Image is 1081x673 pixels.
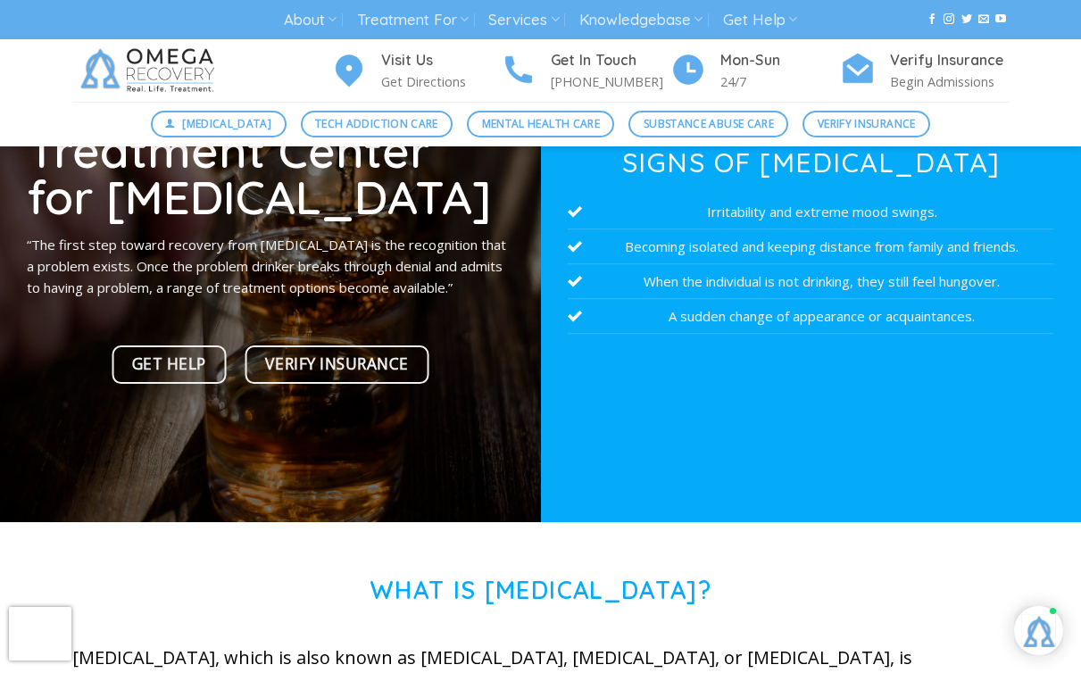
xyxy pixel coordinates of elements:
[488,4,559,37] a: Services
[27,234,513,298] p: “The first step toward recovery from [MEDICAL_DATA] is the recognition that a problem exists. Onc...
[331,49,501,93] a: Visit Us Get Directions
[467,111,614,137] a: Mental Health Care
[182,115,271,132] span: [MEDICAL_DATA]
[72,39,229,102] img: Omega Recovery
[568,264,1054,299] li: When the individual is not drinking, they still feel hungover.
[720,49,840,72] h4: Mon-Sun
[818,115,916,132] span: Verify Insurance
[568,195,1054,229] li: Irritability and extreme mood swings.
[357,4,469,37] a: Treatment For
[551,49,670,72] h4: Get In Touch
[840,49,1010,93] a: Verify Insurance Begin Admissions
[723,4,797,37] a: Get Help
[501,49,670,93] a: Get In Touch [PHONE_NUMBER]
[112,345,227,384] a: Get Help
[978,13,989,26] a: Send us an email
[961,13,972,26] a: Follow on Twitter
[927,13,937,26] a: Follow on Facebook
[27,127,513,220] h1: Treatment Center for [MEDICAL_DATA]
[301,111,453,137] a: Tech Addiction Care
[628,111,788,137] a: Substance Abuse Care
[944,13,954,26] a: Follow on Instagram
[551,71,670,92] p: [PHONE_NUMBER]
[995,13,1006,26] a: Follow on YouTube
[890,71,1010,92] p: Begin Admissions
[579,4,703,37] a: Knowledgebase
[644,115,774,132] span: Substance Abuse Care
[315,115,438,132] span: Tech Addiction Care
[72,576,1010,605] h1: What is [MEDICAL_DATA]?
[482,115,600,132] span: Mental Health Care
[568,149,1054,176] h3: Signs of [MEDICAL_DATA]
[802,111,930,137] a: Verify Insurance
[132,352,206,377] span: Get Help
[245,345,429,384] a: Verify Insurance
[890,49,1010,72] h4: Verify Insurance
[151,111,287,137] a: [MEDICAL_DATA]
[381,71,501,92] p: Get Directions
[265,352,408,377] span: Verify Insurance
[568,229,1054,264] li: Becoming isolated and keeping distance from family and friends.
[720,71,840,92] p: 24/7
[568,299,1054,334] li: A sudden change of appearance or acquaintances.
[381,49,501,72] h4: Visit Us
[284,4,337,37] a: About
